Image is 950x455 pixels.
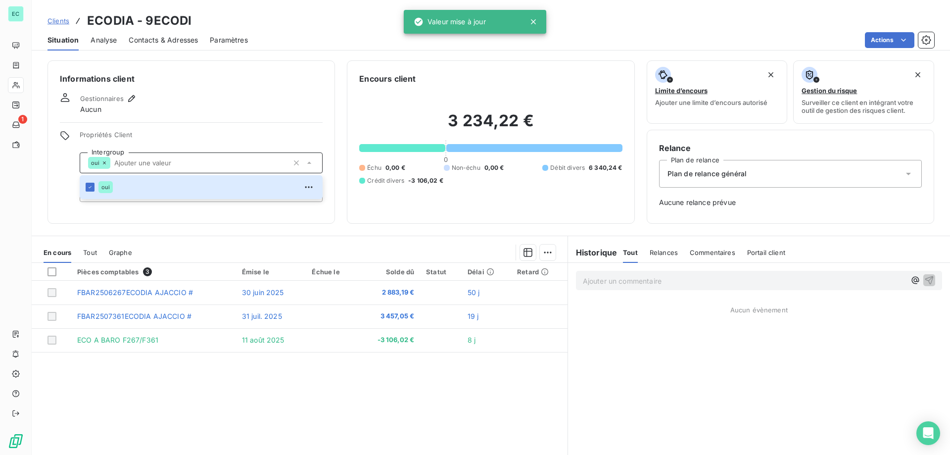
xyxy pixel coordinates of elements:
[210,35,248,45] span: Paramètres
[444,155,448,163] span: 0
[47,17,69,25] span: Clients
[80,95,124,102] span: Gestionnaires
[667,169,747,179] span: Plan de relance général
[793,60,934,124] button: Gestion du risqueSurveiller ce client en intégrant votre outil de gestion des risques client.
[80,104,101,114] span: Aucun
[91,35,117,45] span: Analyse
[589,163,622,172] span: 6 340,24 €
[242,268,300,276] div: Émise le
[109,249,132,256] span: Graphe
[60,73,323,85] h6: Informations client
[802,99,926,114] span: Surveiller ce client en intégrant votre outil de gestion des risques client.
[363,288,414,298] span: 2 883,19 €
[363,311,414,321] span: 3 457,05 €
[87,12,191,30] h3: ECODIA - 9ECODI
[659,198,922,207] span: Aucune relance prévue
[242,288,284,297] span: 30 juin 2025
[367,176,404,185] span: Crédit divers
[623,249,638,256] span: Tout
[655,87,708,95] span: Limite d’encours
[77,312,191,320] span: FBAR2507361ECODIA AJACCIO #
[242,336,285,344] span: 11 août 2025
[468,336,475,344] span: 8 j
[452,163,480,172] span: Non-échu
[426,268,456,276] div: Statut
[414,13,486,31] div: Valeur mise à jour
[468,268,505,276] div: Délai
[363,335,414,345] span: -3 106,02 €
[359,111,622,141] h2: 3 234,22 €
[101,184,110,190] span: oui
[47,16,69,26] a: Clients
[367,163,381,172] span: Échu
[655,99,767,106] span: Ajouter une limite d’encours autorisé
[468,312,479,320] span: 19 j
[77,336,158,344] span: ECO A BARO F267/F361
[8,433,24,449] img: Logo LeanPay
[8,6,24,22] div: EC
[747,249,785,256] span: Portail client
[143,267,152,276] span: 3
[363,268,414,276] div: Solde dû
[916,421,940,445] div: Open Intercom Messenger
[690,249,735,256] span: Commentaires
[110,158,288,167] input: Ajouter une valeur
[47,35,79,45] span: Situation
[80,131,323,145] span: Propriétés Client
[659,142,922,154] h6: Relance
[242,312,282,320] span: 31 juil. 2025
[484,163,504,172] span: 0,00 €
[385,163,405,172] span: 0,00 €
[550,163,585,172] span: Débit divers
[83,249,97,256] span: Tout
[568,247,617,258] h6: Historique
[8,117,23,133] a: 1
[865,32,914,48] button: Actions
[312,268,351,276] div: Échue le
[359,73,416,85] h6: Encours client
[468,288,480,297] span: 50 j
[18,115,27,124] span: 1
[44,249,71,256] span: En cours
[77,267,230,276] div: Pièces comptables
[802,87,857,95] span: Gestion du risque
[647,60,788,124] button: Limite d’encoursAjouter une limite d’encours autorisé
[129,35,198,45] span: Contacts & Adresses
[517,268,561,276] div: Retard
[408,176,443,185] span: -3 106,02 €
[730,306,788,314] span: Aucun évènement
[650,249,678,256] span: Relances
[77,288,193,297] span: FBAR2506267ECODIA AJACCIO #
[91,160,99,166] span: oui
